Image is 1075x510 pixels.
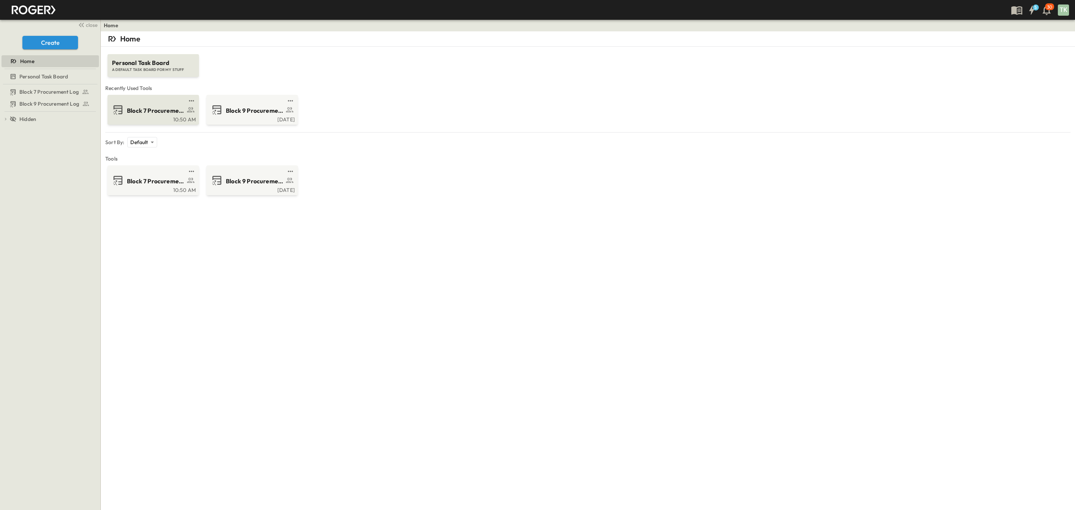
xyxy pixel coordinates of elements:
span: Block 7 Procurement Log [19,88,79,96]
p: 30 [1047,4,1052,10]
button: test [286,96,295,105]
button: test [286,167,295,176]
div: Block 9 Procurement Logtest [1,98,99,110]
span: Block 7 Procurement Log [127,106,185,115]
button: close [75,19,99,30]
a: Block 7 Procurement Log [109,174,196,186]
button: TK [1057,4,1070,16]
a: Block 9 Procurement Log [1,99,97,109]
a: Personal Task BoardA DEFAULT TASK BOARD FOR MY STUFF [107,47,200,77]
span: Home [20,57,34,65]
button: test [187,167,196,176]
div: Default [127,137,157,147]
button: Create [22,36,78,49]
a: Block 7 Procurement Log [109,104,196,116]
a: 10:50 AM [109,116,196,122]
div: Personal Task Boardtest [1,71,99,83]
span: A DEFAULT TASK BOARD FOR MY STUFF [112,67,194,72]
span: Recently Used Tools [105,84,1071,92]
span: close [86,21,97,29]
a: 10:50 AM [109,186,196,192]
a: Personal Task Board [1,71,97,82]
a: Block 9 Procurement Log [208,174,295,186]
span: Personal Task Board [19,73,68,80]
span: Block 9 Procurement Log [226,177,284,186]
a: Home [104,22,118,29]
span: Hidden [19,115,36,123]
span: Personal Task Board [112,59,194,67]
p: Default [130,139,148,146]
span: Block 9 Procurement Log [19,100,79,108]
div: Block 7 Procurement Logtest [1,86,99,98]
button: 5 [1024,3,1039,17]
nav: breadcrumbs [104,22,123,29]
p: Home [120,34,140,44]
p: Sort By: [105,139,124,146]
a: Block 7 Procurement Log [1,87,97,97]
span: Tools [105,155,1071,162]
span: Block 9 Procurement Log [226,106,284,115]
h6: 5 [1034,4,1037,10]
span: Block 7 Procurement Log [127,177,185,186]
a: Block 9 Procurement Log [208,104,295,116]
button: test [187,96,196,105]
a: [DATE] [208,116,295,122]
a: [DATE] [208,186,295,192]
a: Home [1,56,97,66]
